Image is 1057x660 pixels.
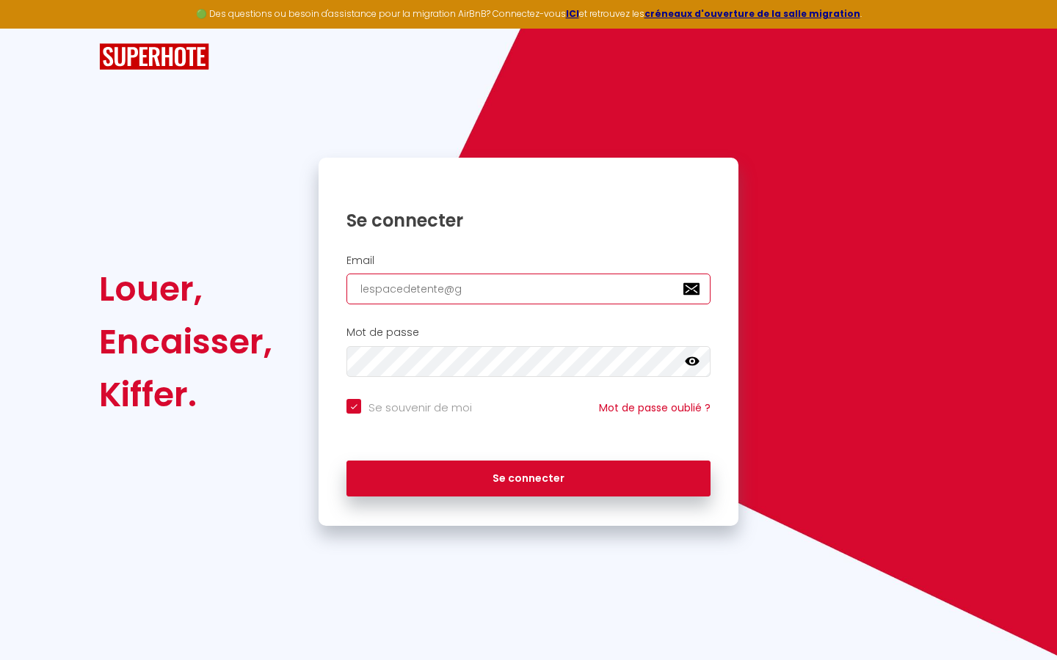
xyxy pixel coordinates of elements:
[99,315,272,368] div: Encaisser,
[346,461,711,497] button: Se connecter
[566,7,579,20] a: ICI
[599,400,711,415] a: Mot de passe oublié ?
[99,43,209,70] img: SuperHote logo
[346,254,711,267] h2: Email
[99,368,272,421] div: Kiffer.
[346,209,711,232] h1: Se connecter
[644,7,860,20] a: créneaux d'ouverture de la salle migration
[346,274,711,304] input: Ton Email
[12,6,56,50] button: Ouvrir le widget de chat LiveChat
[346,326,711,339] h2: Mot de passe
[99,263,272,315] div: Louer,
